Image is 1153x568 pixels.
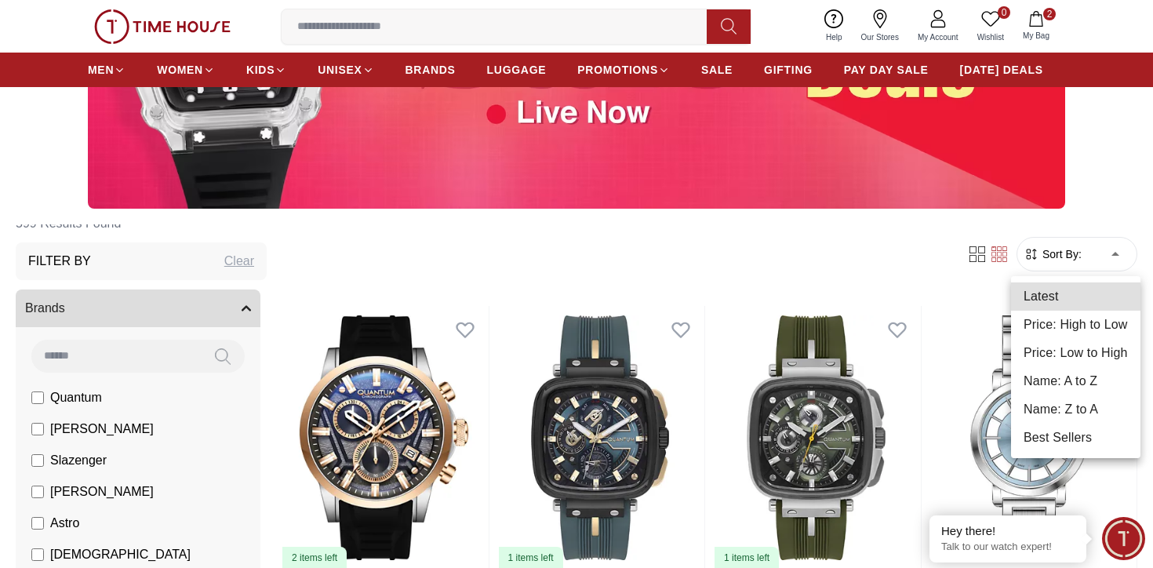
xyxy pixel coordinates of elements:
[1011,367,1140,395] li: Name: A to Z
[1011,424,1140,452] li: Best Sellers
[941,541,1075,554] p: Talk to our watch expert!
[1011,395,1140,424] li: Name: Z to A
[1011,311,1140,339] li: Price: High to Low
[1102,517,1145,560] div: Chat Widget
[1011,282,1140,311] li: Latest
[1011,339,1140,367] li: Price: Low to High
[941,523,1075,539] div: Hey there!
